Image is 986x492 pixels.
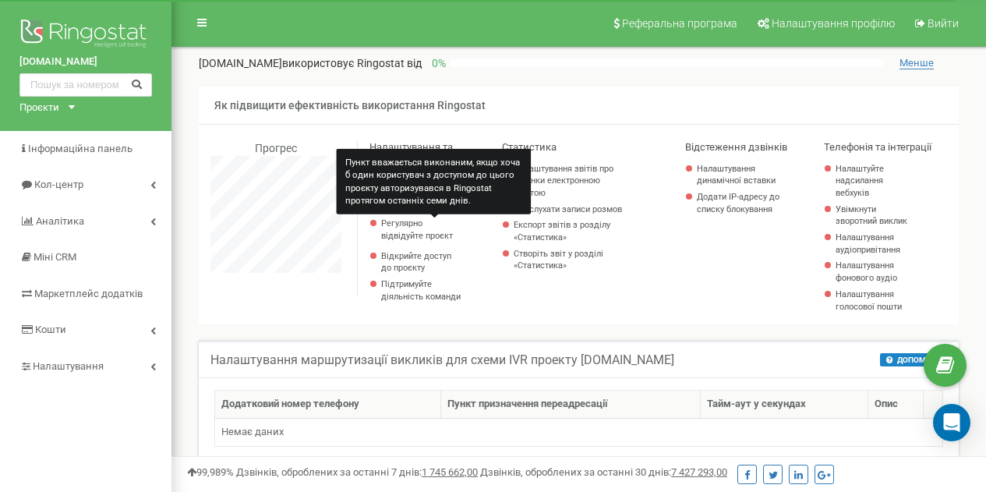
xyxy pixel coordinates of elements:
[381,250,463,274] a: Відкрийте доступ до проєкту
[514,220,610,242] font: Експорт звітів з розділу «Статистика»
[19,16,152,55] img: Логотип Ringostat
[836,260,897,283] font: Налаштування фонового аудіо
[432,57,438,69] font: 0
[836,204,908,228] a: Увімкнути зворотний виклик
[514,204,631,216] a: Прослухати записи розмов
[836,204,907,227] font: Увімкнути зворотний виклик
[214,99,486,111] font: Як підвищити ефективність використання Ringostat
[671,466,727,478] font: 7 427 293,00
[28,143,133,154] font: Інформаційна панель
[36,215,84,227] font: Аналітика
[438,57,446,69] font: %
[19,73,152,97] input: Пошук за номером
[622,17,737,30] font: Реферальна програма
[381,218,453,241] font: Регулярно відвідуйте проєкт
[836,289,902,312] font: Налаштування голосової пошти
[836,288,908,313] a: Налаштування голосової пошти
[836,164,884,198] font: Налаштуйте надсилання вебхуків
[880,353,947,366] button: ДОПОМОГА
[836,163,908,200] a: Налаштуйте надсилання вебхуків
[282,57,422,69] font: використовує Ringostat від
[19,55,152,69] a: [DOMAIN_NAME]
[221,426,284,437] font: Немає даних
[933,404,970,441] div: Відкрити Intercom Messenger
[19,101,59,113] font: Проєкти
[381,251,451,274] font: Відкрийте доступ до проєкту
[875,398,898,409] font: Опис
[697,192,779,214] font: Додати IP-адресу до списку блокування
[35,324,66,335] font: Кошти
[34,288,143,299] font: Маркетплейс додатків
[422,466,478,478] font: 1 745 662,00
[514,164,613,198] font: Налаштування звітів про дзвінки електронною поштою
[685,141,787,153] font: Відстеження дзвінків
[480,466,671,478] font: Дзвінків, оброблених за останні 30 днів:
[514,219,631,243] a: Експорт звітів з розділу «Статистика»
[514,249,603,271] font: Створіть звіт у розділі «Статистика»
[899,57,934,69] font: Менше
[897,356,941,364] font: ДОПОМОГА
[196,466,234,478] font: 99,989%
[772,17,895,30] font: Налаштування профілю
[19,55,97,67] font: [DOMAIN_NAME]
[210,352,674,367] font: Налаштування маршрутизації викликів для схеми IVR проекту [DOMAIN_NAME]
[447,398,608,409] font: Пункт призначення переадресації
[221,398,359,409] font: Додатковий номер телефону
[928,17,959,30] font: Вийти
[34,179,83,190] font: Кол-центр
[502,141,557,153] font: Статистика
[514,163,631,200] a: Налаштування звітів про дзвінки електронною поштою
[707,398,806,409] font: Тайм-аут у секундах
[34,251,76,263] font: Міні CRM
[514,204,622,214] font: Прослухати записи розмов
[199,57,282,69] font: [DOMAIN_NAME]
[824,141,931,153] font: Телефонія та інтеграції
[381,279,461,302] font: Підтримуйте діяльність команди
[369,141,453,168] font: Налаштування та активність
[697,163,783,187] a: Налаштування динамічної вставки
[514,248,631,272] a: Створіть звіт у розділі «Статистика»
[836,232,908,256] a: Налаштування аудіопривітання
[697,164,776,186] font: Налаштування динамічної вставки
[836,232,900,255] font: Налаштування аудіопривітання
[236,466,422,478] font: Дзвінків, оброблених за останні 7 днів:
[33,360,104,372] font: Налаштування
[836,260,908,284] a: Налаштування фонового аудіо
[697,191,783,215] a: Додати IP-адресу до списку блокування
[255,142,297,154] font: Прогрес
[345,157,520,206] font: Пункт вважається виконаним, якщо хоча б один користувач з доступом до цього проєкту авторизувався...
